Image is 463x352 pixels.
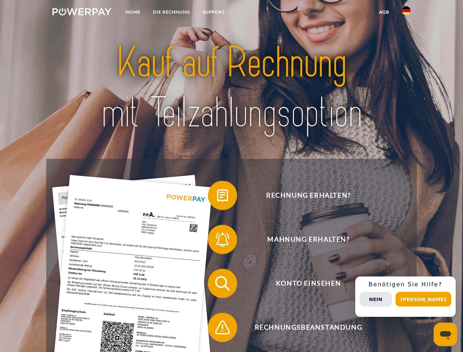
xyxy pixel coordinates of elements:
span: Konto einsehen [218,269,398,298]
a: agb [373,5,396,19]
button: Konto einsehen [208,269,398,298]
iframe: Schaltfläche zum Öffnen des Messaging-Fensters [434,323,457,346]
img: qb_bell.svg [213,230,232,249]
span: Rechnung erhalten? [218,181,398,210]
span: Rechnungsbeanstandung [218,313,398,342]
a: SUPPORT [196,5,231,19]
h3: Benötigen Sie Hilfe? [360,281,451,288]
img: qb_bill.svg [213,186,232,205]
img: de [402,6,411,15]
button: Rechnung erhalten? [208,181,398,210]
span: Mahnung erhalten? [218,225,398,254]
button: Nein [360,292,392,307]
img: qb_warning.svg [213,318,232,337]
button: [PERSON_NAME] [396,292,451,307]
a: Home [119,5,147,19]
img: logo-powerpay-white.svg [52,8,111,15]
button: Mahnung erhalten? [208,225,398,254]
img: qb_search.svg [213,274,232,293]
img: title-powerpay_de.svg [70,35,393,140]
button: Rechnungsbeanstandung [208,313,398,342]
div: Schnellhilfe [355,276,456,317]
a: DIE RECHNUNG [147,5,196,19]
